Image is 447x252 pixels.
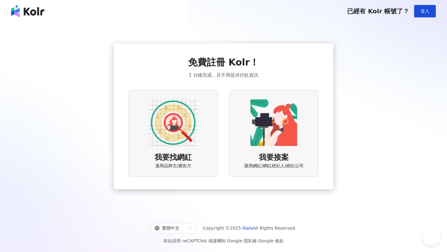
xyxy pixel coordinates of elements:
span: Copyright © 2025 All Rights Reserved. [203,224,296,232]
span: 本站採用 reCAPTCHA 保護機制 [163,237,283,245]
img: AD identity option [148,98,198,147]
a: Google 條款 [258,238,284,243]
a: iKala [242,226,253,231]
div: 繁體中文 [155,223,186,233]
button: 登入 [414,5,436,17]
span: | [257,238,258,243]
span: 1 分鐘完成，且不用提供付款資訊 [189,71,258,79]
img: KOL identity option [249,98,299,147]
span: 適用品牌主/廣告方 [155,163,192,169]
span: 適用網紅/網紅經紀人/經紀公司 [244,163,303,169]
iframe: Help Scout Beacon - Open [422,227,441,246]
span: 免費註冊 Kolr！ [188,56,259,69]
img: logo [11,5,44,17]
span: | [226,238,227,243]
span: 登入 [421,9,429,14]
span: 我要接案 [259,152,289,163]
a: Google 隱私權 [227,238,257,243]
span: 已經有 Kolr 帳號了？ [347,7,409,15]
span: 我要找網紅 [155,152,192,163]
